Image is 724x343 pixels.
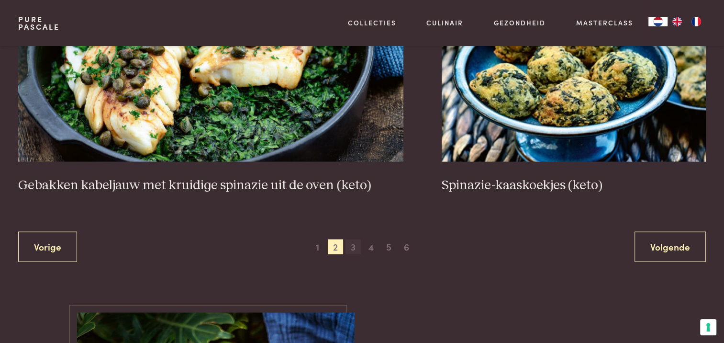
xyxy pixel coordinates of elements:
[363,239,379,254] span: 4
[18,15,60,31] a: PurePascale
[348,18,396,28] a: Collecties
[310,239,325,254] span: 1
[635,231,706,262] a: Volgende
[345,239,361,254] span: 3
[700,319,716,335] button: Uw voorkeuren voor toestemming voor trackingtechnologieën
[576,18,633,28] a: Masterclass
[426,18,463,28] a: Culinair
[668,17,706,26] ul: Language list
[494,18,546,28] a: Gezondheid
[687,17,706,26] a: FR
[18,231,77,262] a: Vorige
[668,17,687,26] a: EN
[442,177,706,194] h3: Spinazie-kaaskoekjes (keto)
[328,239,343,254] span: 2
[18,177,403,194] h3: Gebakken kabeljauw met kruidige spinazie uit de oven (keto)
[381,239,396,254] span: 5
[648,17,668,26] div: Language
[399,239,414,254] span: 6
[648,17,706,26] aside: Language selected: Nederlands
[648,17,668,26] a: NL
